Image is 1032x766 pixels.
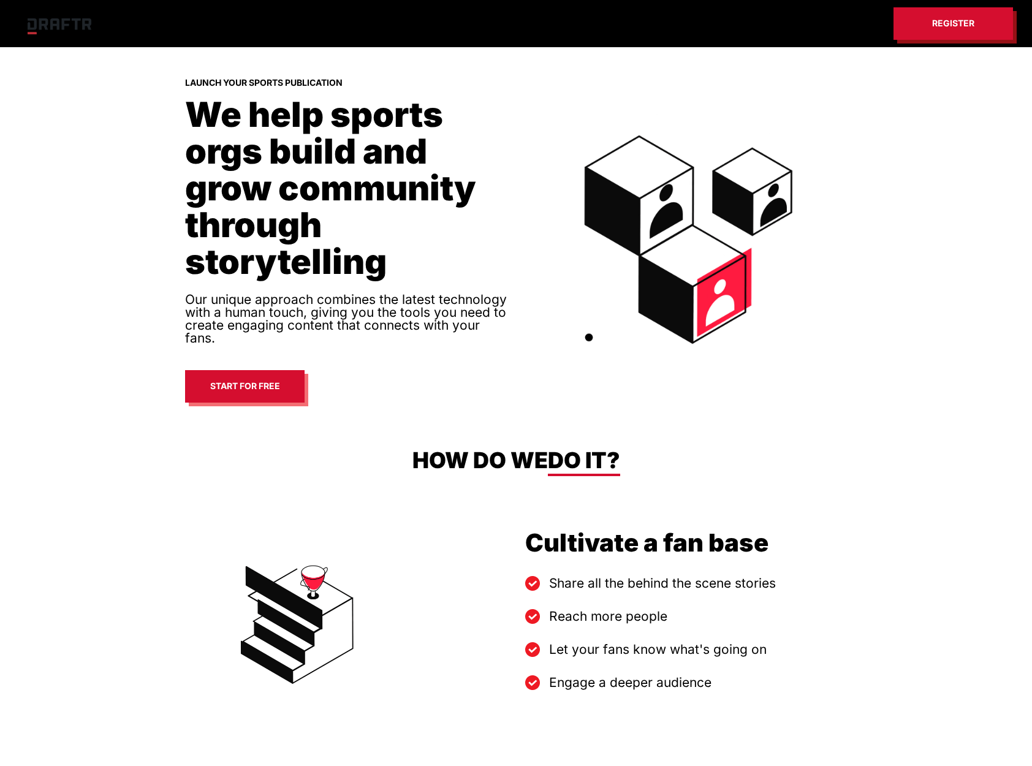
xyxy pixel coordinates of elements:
li: Engage a deeper audience [525,667,847,700]
img: draftr_logo_fc.svg [28,18,91,34]
h3: Cultivate a fan base [525,531,847,555]
div: how do we [176,449,856,471]
h1: We help sports orgs build and grow community through storytelling [185,96,507,280]
a: Login [844,14,894,33]
p: Launch your sports publication [185,77,507,88]
a: Start for free [185,370,305,403]
li: Share all the behind the scene stories [525,568,847,601]
li: Let your fans know what's going on [525,634,847,667]
a: Register [894,7,1013,40]
a: do it? [548,447,620,476]
h4: Our unique approach combines the latest technology with a human touch, giving you the tools you n... [185,293,507,344]
li: Reach more people [525,601,847,634]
